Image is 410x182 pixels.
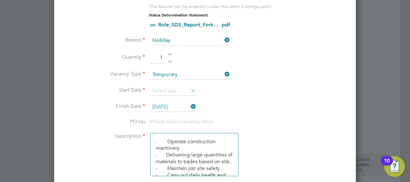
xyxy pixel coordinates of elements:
div: This feature can be enabled under this client's configuration. [149,2,273,9]
label: PO No [64,118,145,125]
label: Vacancy Type [64,71,145,77]
input: Select one [150,70,230,80]
strong: Status Determination Statement [149,13,208,17]
input: Select one [150,102,196,112]
a: Role_SDS_Report_Fork... .pdf [158,22,230,28]
button: Open Resource Center, 10 new notifications [384,156,405,177]
label: Quantity [64,54,145,61]
input: Select one [150,36,230,45]
label: Start Date [64,87,145,94]
label: Description [64,133,145,140]
label: Reason [64,37,145,44]
label: Finish Date [64,103,145,110]
div: 10 [384,161,390,169]
span: Please select vacancy dates [150,118,213,125]
input: Select one [150,86,196,96]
